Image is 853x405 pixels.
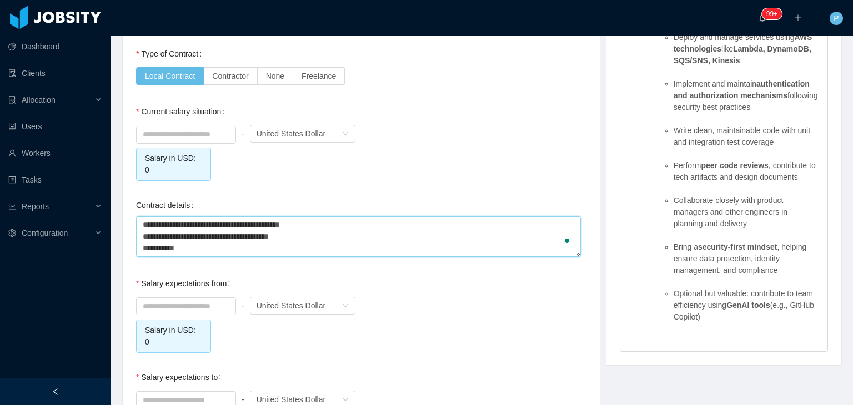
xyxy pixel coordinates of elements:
[136,279,234,288] label: Salary expectations from
[136,216,581,257] textarea: To enrich screen reader interactions, please activate Accessibility in Grammarly extension settings
[674,78,819,125] li: Implement and maintain following security best practices
[794,14,802,22] i: icon: plus
[674,32,819,78] li: Deploy and manage services using like
[8,142,102,164] a: icon: userWorkers
[701,161,768,170] strong: peer code reviews
[674,288,819,335] li: Optional but valuable: contribute to team efficiency using (e.g., GitHub Copilot)
[145,154,196,174] span: Salary in USD: 0
[8,96,16,104] i: icon: solution
[834,12,839,25] span: P
[257,297,326,314] div: United States Dollar
[8,115,102,138] a: icon: robotUsers
[674,125,819,160] li: Write clean, maintainable code with unit and integration test coverage
[8,229,16,237] i: icon: setting
[22,202,49,211] span: Reports
[759,14,766,22] i: icon: bell
[8,202,16,210] i: icon: line-chart
[8,62,102,84] a: icon: auditClients
[22,229,68,237] span: Configuration
[674,79,810,100] strong: authentication and authorization mechanisms
[8,169,102,191] a: icon: profileTasks
[698,242,777,251] strong: security-first mindset
[136,49,206,58] label: Type of Contract
[145,72,195,80] span: Local Contract
[674,33,812,53] strong: AWS technologies
[674,241,819,288] li: Bring a , helping ensure data protection, identity management, and compliance
[212,72,248,80] span: Contractor
[674,195,819,241] li: Collaborate closely with product managers and other engineers in planning and delivery
[257,125,326,142] div: United States Dollar
[8,36,102,58] a: icon: pie-chartDashboard
[302,72,336,80] span: Freelance
[242,295,244,317] div: -
[136,107,229,116] label: Current salary situation
[145,326,196,346] span: Salary in USD: 0
[22,95,56,104] span: Allocation
[674,160,819,195] li: Perform , contribute to tech artifacts and design documents
[762,8,782,19] sup: 1705
[342,130,349,138] i: icon: down
[266,72,284,80] span: None
[726,301,770,310] strong: GenAI tools
[674,44,811,65] strong: Lambda, DynamoDB, SQS/SNS, Kinesis
[242,123,244,145] div: -
[136,201,198,210] label: Contract details
[136,373,225,382] label: Salary expectations to
[342,396,349,404] i: icon: down
[342,302,349,310] i: icon: down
